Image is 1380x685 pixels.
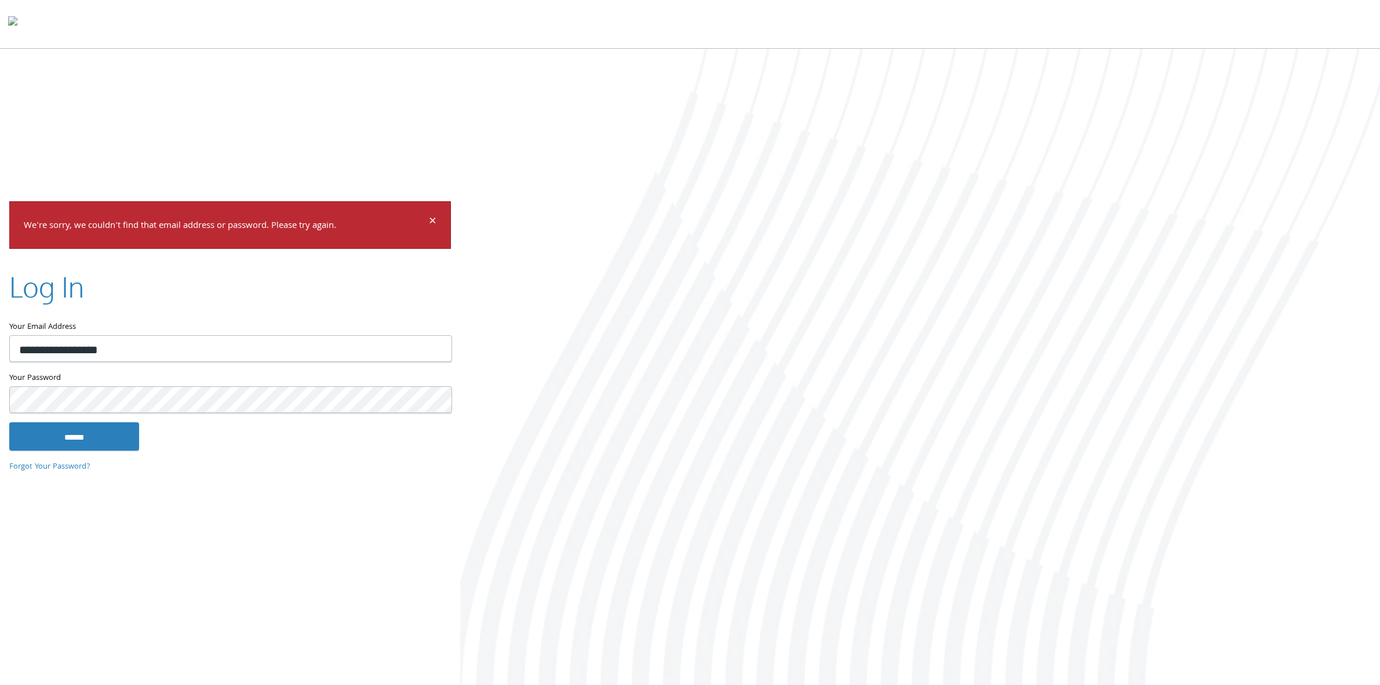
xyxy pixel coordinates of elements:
label: Your Password [9,371,451,386]
a: Forgot Your Password? [9,461,90,473]
button: Dismiss alert [429,216,436,230]
img: todyl-logo-dark.svg [8,12,17,35]
h2: Log In [9,267,84,306]
p: We're sorry, we couldn't find that email address or password. Please try again. [24,218,427,235]
span: × [429,211,436,234]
